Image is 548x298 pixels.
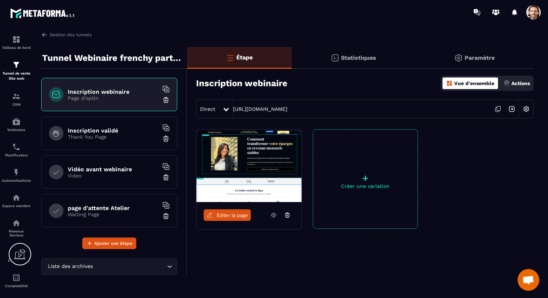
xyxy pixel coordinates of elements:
[68,205,158,211] h6: page d'attente Atelier
[68,88,158,95] h6: Inscription webinaire
[41,32,92,38] a: Gestion des tunnels
[200,106,215,112] span: Direct
[12,168,21,177] img: automations
[2,284,31,288] p: Comptabilité
[313,173,418,183] p: +
[331,54,339,62] img: stats.20deebd0.svg
[2,153,31,157] p: Planificateur
[2,243,31,268] a: emailemailE-mailing
[68,127,158,134] h6: Inscription validé
[341,54,376,61] p: Statistiques
[2,229,31,237] p: Réseaux Sociaux
[2,87,31,112] a: formationformationCRM
[196,78,287,88] h3: Inscription webinaire
[2,102,31,106] p: CRM
[2,71,31,81] p: Tunnel de vente Site web
[2,188,31,213] a: automationsautomationsEspace membre
[68,211,158,217] p: Waiting Page
[2,163,31,188] a: automationsautomationsAutomatisations
[10,7,75,20] img: logo
[68,95,158,101] p: Page d'optin
[511,80,530,86] p: Actions
[454,54,463,62] img: setting-gr.5f69749f.svg
[2,268,31,293] a: accountantaccountantComptabilité
[2,137,31,163] a: schedulerschedulerPlanificateur
[505,102,519,116] img: arrow-next.bcc2205e.svg
[68,134,158,140] p: Thank You Page
[313,183,418,189] p: Créer une variation
[94,263,165,270] input: Search for option
[519,102,533,116] img: setting-w.858f3a88.svg
[196,130,302,202] img: image
[41,32,48,38] img: arrow
[2,46,31,50] p: Tableau de bord
[46,263,94,270] span: Liste des archives
[82,238,136,249] button: Ajouter une étape
[2,128,31,132] p: Webinaire
[42,51,182,65] p: Tunnel Webinaire frenchy partners
[12,273,21,282] img: accountant
[2,55,31,87] a: formationformationTunnel de vente Site web
[465,54,495,61] p: Paramètre
[503,80,510,87] img: actions.d6e523a2.png
[12,219,21,227] img: social-network
[454,80,494,86] p: Vue d'ensemble
[12,143,21,151] img: scheduler
[41,258,177,275] div: Search for option
[226,53,234,62] img: bars-o.4a397970.svg
[233,106,287,112] a: [URL][DOMAIN_NAME]
[12,92,21,101] img: formation
[204,209,251,221] a: Éditer la page
[2,30,31,55] a: formationformationTableau de bord
[68,166,158,173] h6: Vidéo avant webinaire
[217,213,248,218] span: Éditer la page
[94,240,132,247] span: Ajouter une étape
[2,204,31,208] p: Espace membre
[518,269,539,291] div: Ouvrir le chat
[12,60,21,69] img: formation
[68,173,158,179] p: Video
[162,135,170,142] img: trash
[2,259,31,263] p: E-mailing
[2,179,31,182] p: Automatisations
[2,112,31,137] a: automationsautomationsWebinaire
[12,35,21,44] img: formation
[12,117,21,126] img: automations
[446,80,453,87] img: dashboard-orange.40269519.svg
[162,96,170,104] img: trash
[12,193,21,202] img: automations
[236,54,253,61] p: Étape
[162,213,170,220] img: trash
[162,174,170,181] img: trash
[2,213,31,243] a: social-networksocial-networkRéseaux Sociaux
